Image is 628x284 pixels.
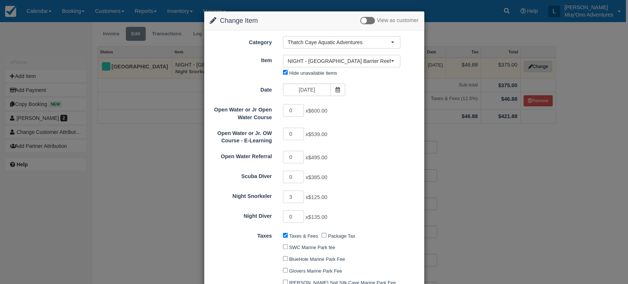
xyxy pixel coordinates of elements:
[220,17,258,24] span: Change Item
[283,128,304,140] input: Open Water or Jr. OW Course - E-Learning
[283,104,304,117] input: Open Water or Jr Open Water Course
[308,174,327,180] span: $385.00
[288,39,391,46] span: Thatch Caye Aquatic Adventures
[204,127,277,145] label: Open Water or Jr. OW Course - E-Learning
[204,103,277,121] label: Open Water or Jr Open Water Course
[289,256,345,262] label: BlueHole Marine Park Fee
[305,194,327,200] span: x
[283,210,304,223] input: Night Diver
[305,155,327,160] span: x
[283,151,304,163] input: Open Water Referral
[283,171,304,183] input: Scuba DIver
[204,210,277,220] label: Night Diver
[305,214,327,220] span: x
[283,191,304,203] input: Night Snorkeler
[204,36,277,46] label: Category
[308,155,327,160] span: $495.00
[305,174,327,180] span: x
[288,57,391,65] span: NIGHT - [GEOGRAPHIC_DATA] Barrier Reef Dive or Snorkel (6)
[204,54,277,64] label: Item
[289,245,335,250] label: SWC Marine Park fee
[308,194,327,200] span: $125.00
[204,84,277,94] label: Date
[283,36,400,49] button: Thatch Caye Aquatic Adventures
[204,170,277,180] label: Scuba DIver
[289,268,342,274] label: Glovers Marine Park Fee
[305,131,327,137] span: x
[204,190,277,200] label: Night Snorkeler
[308,131,327,137] span: $539.00
[283,55,400,67] button: NIGHT - [GEOGRAPHIC_DATA] Barrier Reef Dive or Snorkel (6)
[204,150,277,160] label: Open Water Referral
[328,233,355,239] label: Package Tax
[289,70,337,76] label: Hide unavailable items
[204,230,277,240] label: Taxes
[308,108,327,114] span: $600.00
[308,214,327,220] span: $135.00
[377,18,418,24] span: View as customer
[305,108,327,114] span: x
[289,233,318,239] label: Taxes & Fees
